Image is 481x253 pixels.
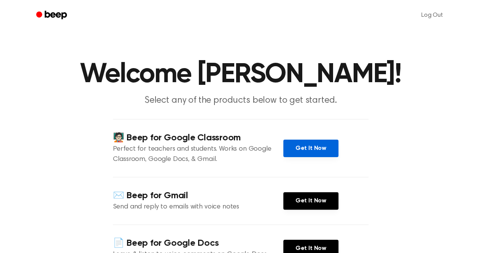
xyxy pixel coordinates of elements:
h1: Welcome [PERSON_NAME]! [46,61,435,88]
a: Get It Now [283,192,338,210]
p: Select any of the products below to get started. [95,94,387,107]
p: Perfect for teachers and students. Works on Google Classroom, Google Docs, & Gmail. [113,144,283,165]
h4: 🧑🏻‍🏫 Beep for Google Classroom [113,132,283,144]
a: Get It Now [283,140,338,157]
a: Log Out [414,6,451,24]
h4: ✉️ Beep for Gmail [113,189,283,202]
h4: 📄 Beep for Google Docs [113,237,283,250]
a: Beep [31,8,74,23]
p: Send and reply to emails with voice notes [113,202,283,212]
